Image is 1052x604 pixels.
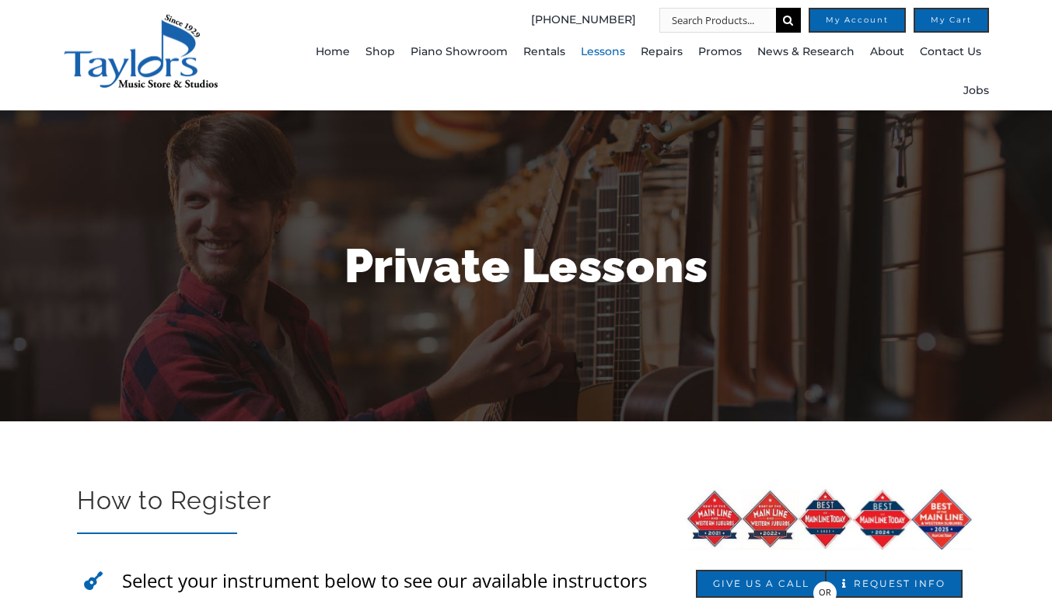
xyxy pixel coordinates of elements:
[411,40,508,65] span: Piano Showroom
[825,570,963,598] a: REQUEST INFO
[304,33,989,110] nav: Main Menu
[641,33,683,72] a: Repairs
[914,8,989,33] a: My Cart
[870,40,904,65] span: About
[122,565,672,597] p: Select your instrument below to see our available instructors
[870,33,904,72] a: About
[776,8,801,33] input: Search
[365,33,395,72] a: Shop
[411,33,508,72] a: Piano Showroom
[659,8,776,33] input: Search Products...
[963,72,989,110] a: Jobs
[641,40,683,65] span: Repairs
[854,578,945,589] span: REQUEST INFO
[365,40,395,65] span: Shop
[696,570,825,598] a: Give us A Call
[809,8,906,33] a: My Account
[680,484,977,550] img: BOML 5
[581,33,625,72] a: Lessons
[920,40,981,65] span: Contact Us
[963,79,989,103] span: Jobs
[72,233,981,299] h1: Private Lessons
[316,40,350,65] span: Home
[920,33,981,72] a: Contact Us
[757,40,855,65] span: News & Research
[531,8,636,33] a: [PHONE_NUMBER]
[63,12,218,27] a: taylors-music-store-west-chester
[304,8,989,33] nav: Top Right
[523,33,565,72] a: Rentals
[77,484,671,517] h2: How to Register
[819,583,831,602] span: OR
[523,40,565,65] span: Rentals
[698,33,742,72] a: Promos
[698,40,742,65] span: Promos
[316,33,350,72] a: Home
[581,40,625,65] span: Lessons
[757,33,855,72] a: News & Research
